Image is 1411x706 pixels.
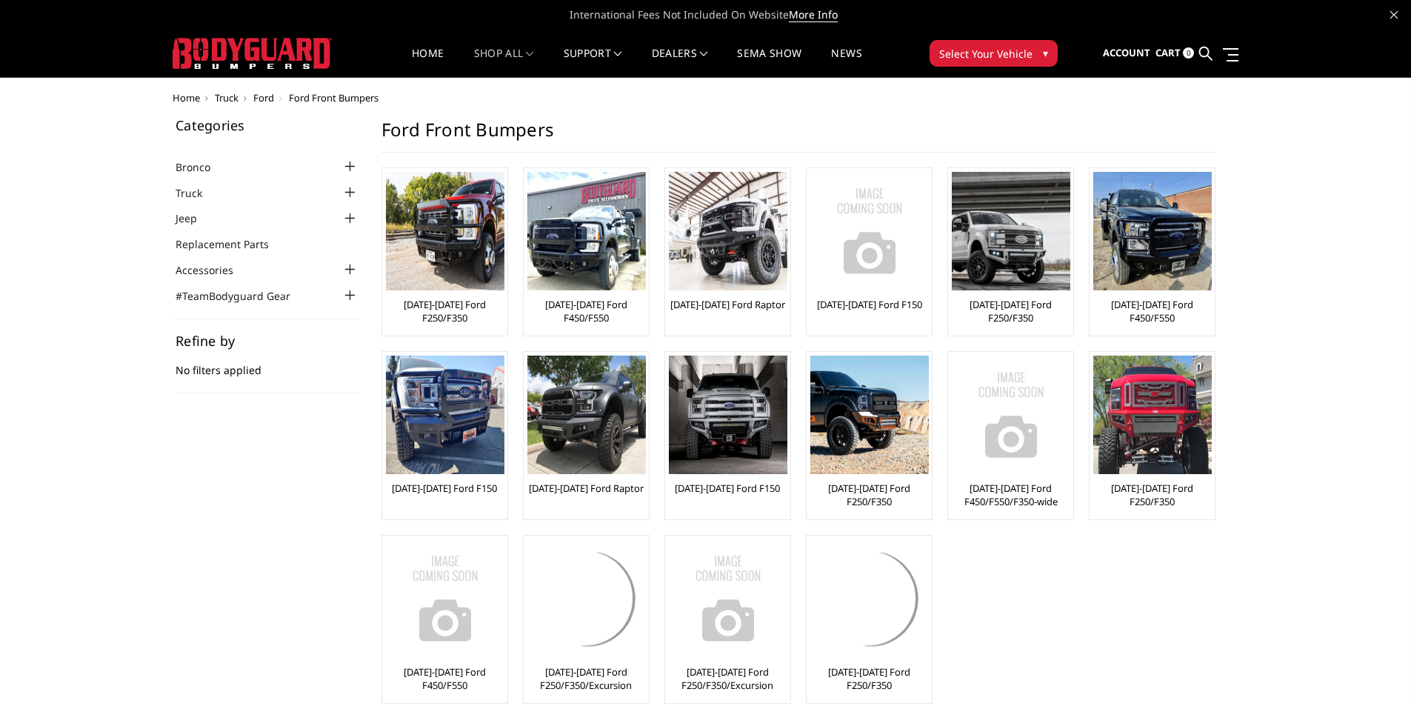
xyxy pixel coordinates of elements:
[831,48,861,77] a: News
[1093,298,1211,324] a: [DATE]-[DATE] Ford F450/F550
[810,172,928,290] a: No Image
[564,48,622,77] a: Support
[1093,482,1211,508] a: [DATE]-[DATE] Ford F250/F350
[474,48,534,77] a: shop all
[215,91,238,104] a: Truck
[652,48,708,77] a: Dealers
[675,482,780,495] a: [DATE]-[DATE] Ford F150
[939,46,1033,61] span: Select Your Vehicle
[381,119,1214,153] h1: Ford Front Bumpers
[810,172,929,290] img: No Image
[810,482,928,508] a: [DATE]-[DATE] Ford F250/F350
[930,40,1058,67] button: Select Your Vehicle
[386,298,504,324] a: [DATE]-[DATE] Ford F250/F350
[1103,33,1150,73] a: Account
[176,185,221,201] a: Truck
[176,236,287,252] a: Replacement Parts
[173,91,200,104] a: Home
[1043,45,1048,61] span: ▾
[529,482,644,495] a: [DATE]-[DATE] Ford Raptor
[176,159,229,175] a: Bronco
[817,298,922,311] a: [DATE]-[DATE] Ford F150
[789,7,838,22] a: More Info
[669,539,787,658] img: No Image
[392,482,497,495] a: [DATE]-[DATE] Ford F150
[289,91,378,104] span: Ford Front Bumpers
[176,334,359,347] h5: Refine by
[952,482,1070,508] a: [DATE]-[DATE] Ford F450/F550/F350-wide
[1155,33,1194,73] a: Cart 0
[669,665,787,692] a: [DATE]-[DATE] Ford F250/F350/Excursion
[527,298,645,324] a: [DATE]-[DATE] Ford F450/F550
[386,665,504,692] a: [DATE]-[DATE] Ford F450/F550
[412,48,444,77] a: Home
[176,334,359,393] div: No filters applied
[1183,47,1194,59] span: 0
[253,91,274,104] a: Ford
[176,288,309,304] a: #TeamBodyguard Gear
[1103,46,1150,59] span: Account
[176,262,252,278] a: Accessories
[670,298,785,311] a: [DATE]-[DATE] Ford Raptor
[737,48,801,77] a: SEMA Show
[176,119,359,132] h5: Categories
[1155,46,1181,59] span: Cart
[176,210,216,226] a: Jeep
[527,665,645,692] a: [DATE]-[DATE] Ford F250/F350/Excursion
[952,298,1070,324] a: [DATE]-[DATE] Ford F250/F350
[810,665,928,692] a: [DATE]-[DATE] Ford F250/F350
[386,539,504,658] img: No Image
[173,38,332,69] img: BODYGUARD BUMPERS
[952,356,1070,474] img: No Image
